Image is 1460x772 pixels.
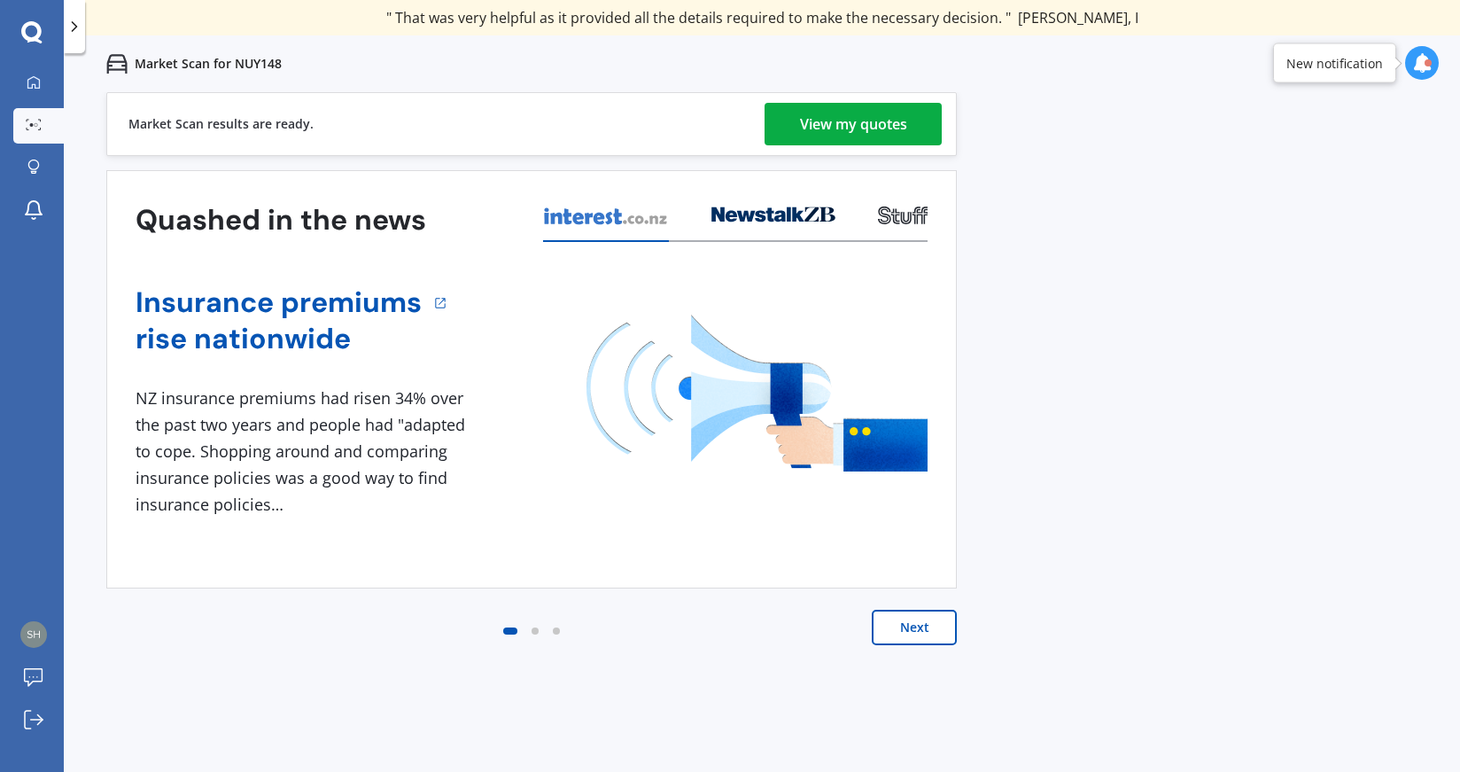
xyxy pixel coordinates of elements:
[20,621,47,648] img: e6510690a657f1c52e548cfc2b247318
[128,93,314,155] div: Market Scan results are ready.
[765,103,942,145] a: View my quotes
[136,321,422,357] a: rise nationwide
[135,55,282,73] p: Market Scan for NUY148
[106,53,128,74] img: car.f15378c7a67c060ca3f3.svg
[136,202,426,238] h3: Quashed in the news
[800,103,907,145] div: View my quotes
[586,315,928,472] img: media image
[872,610,957,645] button: Next
[136,285,422,321] a: Insurance premiums
[136,386,472,518] div: NZ insurance premiums had risen 34% over the past two years and people had "adapted to cope. Shop...
[1286,54,1383,72] div: New notification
